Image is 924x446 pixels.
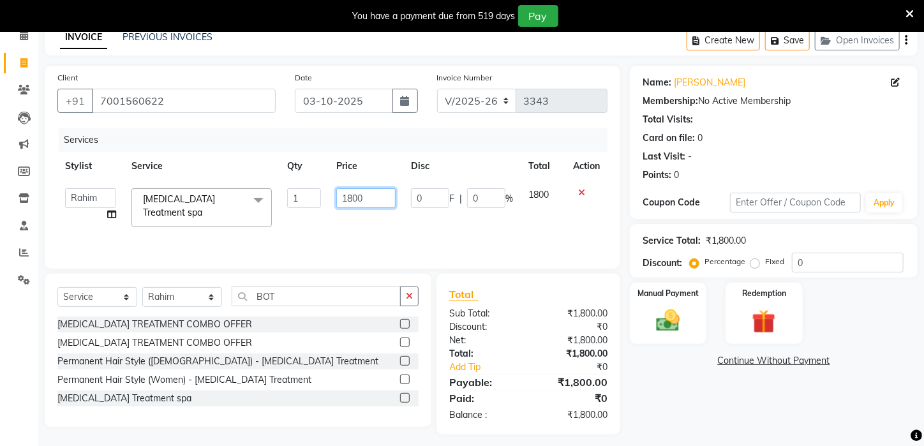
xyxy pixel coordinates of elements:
[124,152,279,181] th: Service
[528,189,549,200] span: 1800
[637,288,699,299] label: Manual Payment
[565,152,607,181] th: Action
[57,318,252,331] div: [MEDICAL_DATA] TREATMENT COMBO OFFER
[643,256,682,270] div: Discount:
[643,76,671,89] div: Name:
[59,128,617,152] div: Services
[643,150,685,163] div: Last Visit:
[528,307,617,320] div: ₹1,800.00
[505,192,513,205] span: %
[449,288,479,301] span: Total
[295,72,312,84] label: Date
[704,256,745,267] label: Percentage
[449,192,454,205] span: F
[440,390,528,406] div: Paid:
[57,152,124,181] th: Stylist
[815,31,900,50] button: Open Invoices
[543,361,617,374] div: ₹0
[232,286,401,306] input: Search or Scan
[521,152,565,181] th: Total
[643,168,671,182] div: Points:
[440,408,528,422] div: Balance :
[687,31,760,50] button: Create New
[440,320,528,334] div: Discount:
[92,89,276,113] input: Search by Name/Mobile/Email/Code
[643,234,701,248] div: Service Total:
[674,168,679,182] div: 0
[329,152,403,181] th: Price
[440,361,543,374] a: Add Tip
[437,72,493,84] label: Invoice Number
[57,355,378,368] div: Permanent Hair Style ([DEMOGRAPHIC_DATA]) - [MEDICAL_DATA] Treatment
[528,347,617,361] div: ₹1,800.00
[60,26,107,49] a: INVOICE
[528,390,617,406] div: ₹0
[440,347,528,361] div: Total:
[57,89,93,113] button: +91
[518,5,558,27] button: Pay
[528,334,617,347] div: ₹1,800.00
[279,152,329,181] th: Qty
[765,256,784,267] label: Fixed
[643,113,693,126] div: Total Visits:
[440,307,528,320] div: Sub Total:
[440,375,528,390] div: Payable:
[123,31,212,43] a: PREVIOUS INVOICES
[528,408,617,422] div: ₹1,800.00
[745,307,783,336] img: _gift.svg
[643,94,905,108] div: No Active Membership
[57,72,78,84] label: Client
[706,234,746,248] div: ₹1,800.00
[765,31,810,50] button: Save
[353,10,516,23] div: You have a payment due from 519 days
[688,150,692,163] div: -
[643,196,730,209] div: Coupon Code
[57,373,311,387] div: Permanent Hair Style (Women) - [MEDICAL_DATA] Treatment
[57,392,191,405] div: [MEDICAL_DATA] Treatment spa
[403,152,521,181] th: Disc
[528,375,617,390] div: ₹1,800.00
[528,320,617,334] div: ₹0
[632,354,915,368] a: Continue Without Payment
[649,307,687,334] img: _cash.svg
[697,131,703,145] div: 0
[742,288,786,299] label: Redemption
[57,336,252,350] div: [MEDICAL_DATA] TREATMENT COMBO OFFER
[440,334,528,347] div: Net:
[459,192,462,205] span: |
[730,193,861,212] input: Enter Offer / Coupon Code
[643,131,695,145] div: Card on file:
[674,76,745,89] a: [PERSON_NAME]
[143,193,215,218] span: [MEDICAL_DATA] Treatment spa
[866,193,902,212] button: Apply
[643,94,698,108] div: Membership:
[202,207,208,218] a: x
